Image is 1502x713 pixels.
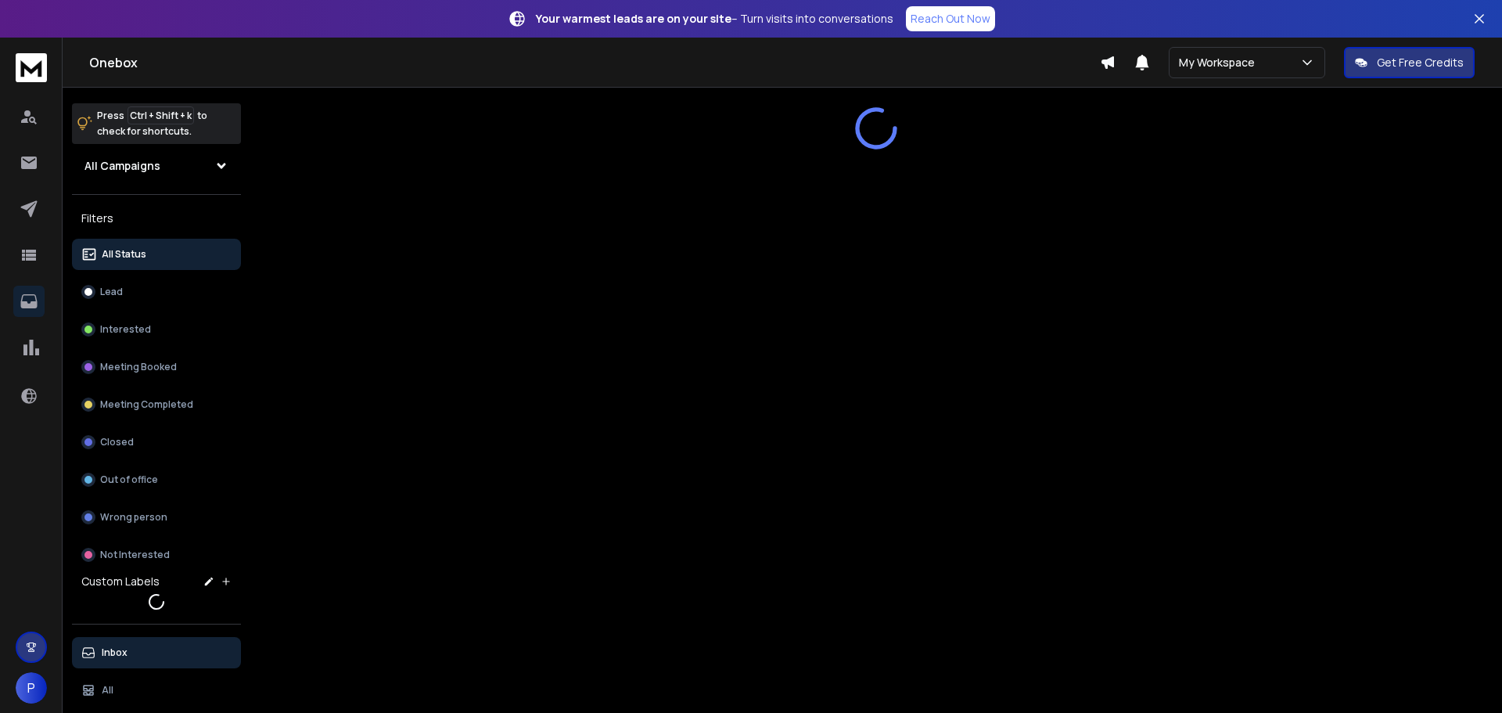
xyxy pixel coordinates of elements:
p: Meeting Booked [100,361,177,373]
button: Meeting Completed [72,389,241,420]
h3: Filters [72,207,241,229]
button: Not Interested [72,539,241,571]
button: Out of office [72,464,241,495]
button: All Status [72,239,241,270]
h1: All Campaigns [84,158,160,174]
h1: Onebox [89,53,1100,72]
p: My Workspace [1179,55,1261,70]
p: Closed [100,436,134,448]
h3: Custom Labels [81,574,160,589]
p: All [102,684,113,697]
button: Inbox [72,637,241,668]
button: All Campaigns [72,150,241,182]
img: logo [16,53,47,82]
button: Interested [72,314,241,345]
strong: Your warmest leads are on your site [536,11,731,26]
span: Ctrl + Shift + k [128,106,194,124]
button: All [72,675,241,706]
button: P [16,672,47,704]
p: Meeting Completed [100,398,193,411]
button: Meeting Booked [72,351,241,383]
button: Lead [72,276,241,308]
p: Not Interested [100,549,170,561]
a: Reach Out Now [906,6,995,31]
p: Out of office [100,474,158,486]
button: Closed [72,427,241,458]
p: Press to check for shortcuts. [97,108,207,139]
p: All Status [102,248,146,261]
button: Get Free Credits [1344,47,1475,78]
p: – Turn visits into conversations [536,11,893,27]
p: Reach Out Now [911,11,990,27]
p: Wrong person [100,511,167,524]
p: Inbox [102,646,128,659]
p: Get Free Credits [1377,55,1464,70]
p: Interested [100,323,151,336]
button: Wrong person [72,502,241,533]
p: Lead [100,286,123,298]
